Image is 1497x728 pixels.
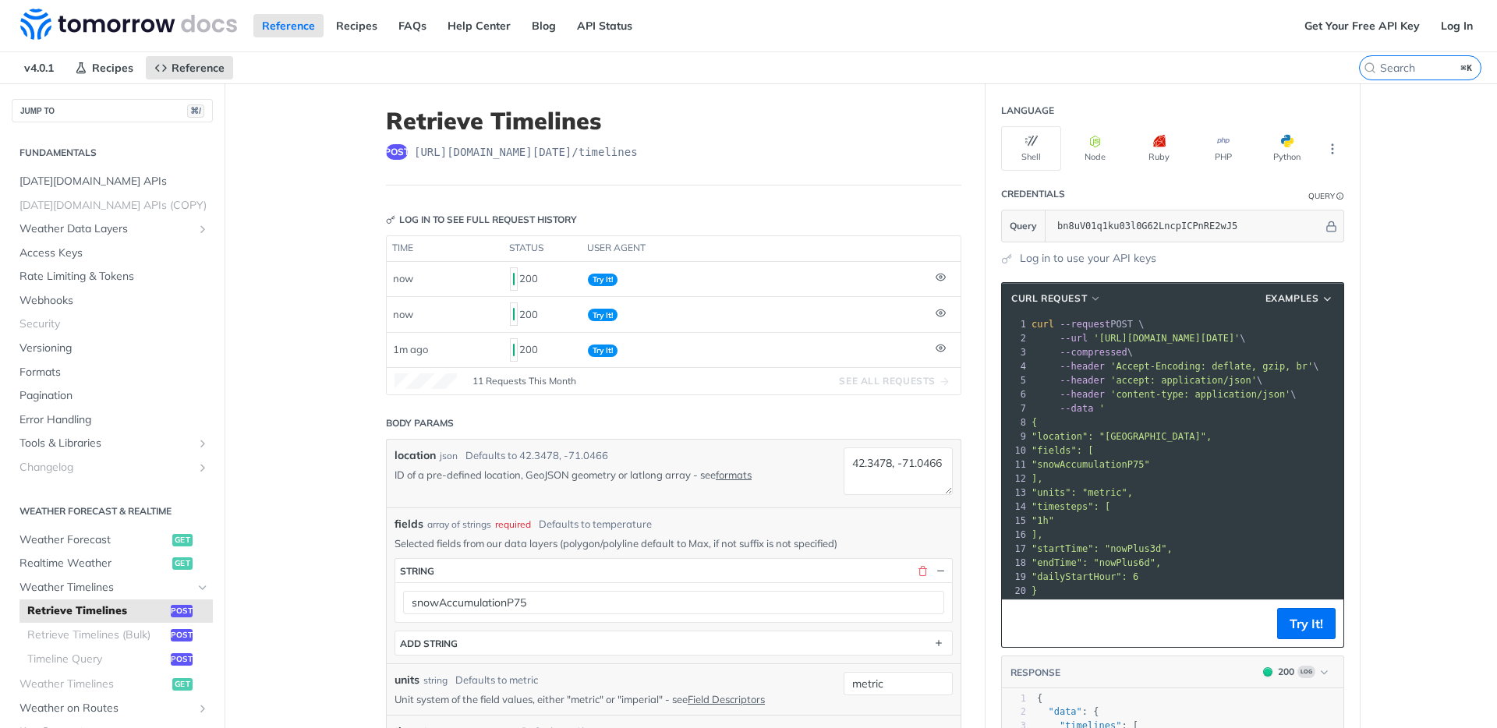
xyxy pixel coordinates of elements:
[16,56,62,80] span: v4.0.1
[12,697,213,720] a: Weather on RoutesShow subpages for Weather on Routes
[465,448,608,464] div: Defaults to 42.3478, -71.0466
[395,631,952,655] button: ADD string
[1323,218,1340,234] button: Hide
[1002,359,1028,373] div: 4
[196,437,209,450] button: Show subpages for Tools & Libraries
[1002,373,1028,387] div: 5
[12,146,213,160] h2: Fundamentals
[1002,542,1028,556] div: 17
[196,223,209,235] button: Show subpages for Weather Data Layers
[1048,706,1081,717] span: "data"
[12,217,213,241] a: Weather Data LayersShow subpages for Weather Data Layers
[582,236,929,261] th: user agent
[196,702,209,715] button: Show subpages for Weather on Routes
[1002,210,1046,242] button: Query
[1002,345,1028,359] div: 3
[19,460,193,475] span: Changelog
[1032,529,1042,540] span: ],
[1032,389,1297,400] span: \
[1002,387,1028,401] div: 6
[1457,60,1477,76] kbd: ⌘K
[1032,333,1246,344] span: \
[393,343,428,355] span: 1m ago
[12,432,213,455] a: Tools & LibrariesShow subpages for Tools & Libraries
[1093,333,1240,344] span: '[URL][DOMAIN_NAME][DATE]'
[427,518,491,532] div: array of strings
[1002,598,1028,612] div: 21
[386,416,454,430] div: Body Params
[844,447,953,495] textarea: 42.3478, -71.0466
[513,344,515,356] span: 200
[387,236,504,261] th: time
[395,516,423,532] span: fields
[19,341,209,356] span: Versioning
[1032,501,1110,512] span: "timesteps": [
[12,313,213,336] a: Security
[12,552,213,575] a: Realtime Weatherget
[1325,142,1340,156] svg: More ellipsis
[1255,664,1336,680] button: 200200Log
[1278,665,1294,679] div: 200
[839,374,936,388] span: See All Requests
[19,388,209,404] span: Pagination
[12,384,213,408] a: Pagination
[393,272,413,284] span: now
[92,61,133,75] span: Recipes
[588,274,618,286] span: Try It!
[1002,584,1028,598] div: 20
[1011,292,1087,306] span: cURL Request
[12,456,213,479] a: ChangelogShow subpages for Changelog
[510,301,575,327] div: 200
[19,599,213,623] a: Retrieve Timelinespost
[1002,415,1028,429] div: 8
[187,104,204,118] span: ⌘/
[12,337,213,360] a: Versioning
[1110,389,1290,400] span: 'content-type: application/json'
[395,672,419,688] label: units
[196,581,209,594] button: Hide subpages for Weather Timelines
[19,269,209,284] span: Rate Limiting & Tokens
[146,56,233,80] a: Reference
[1060,375,1105,386] span: --header
[1032,431,1212,442] span: "location": "[GEOGRAPHIC_DATA]",
[12,528,213,552] a: Weather Forecastget
[1032,347,1133,358] span: \
[1032,515,1054,526] span: "1h"
[439,14,519,37] a: Help Center
[1049,210,1323,242] input: apikey
[1032,473,1042,484] span: ],
[833,373,953,389] button: See All Requests
[688,693,765,705] a: Field Descriptors
[1002,514,1028,528] div: 15
[19,556,168,571] span: Realtime Weather
[12,673,213,696] a: Weather Timelinesget
[395,559,952,582] button: string
[1060,403,1093,414] span: --data
[66,56,142,80] a: Recipes
[440,449,458,463] div: json
[1002,317,1028,331] div: 1
[12,361,213,384] a: Formats
[1037,706,1099,717] span: : {
[386,107,961,135] h1: Retrieve Timelines
[19,316,209,332] span: Security
[19,677,168,692] span: Weather Timelines
[1002,556,1028,570] div: 18
[12,170,213,193] a: [DATE][DOMAIN_NAME] APIs
[12,504,213,518] h2: Weather Forecast & realtime
[27,652,167,667] span: Timeline Query
[1032,487,1133,498] span: "units": "metric",
[395,373,457,389] canvas: Line Graph
[1002,486,1028,500] div: 13
[172,557,193,570] span: get
[1032,459,1150,470] span: "snowAccumulationP75"
[386,144,408,160] span: post
[1010,665,1061,680] button: RESPONSE
[1032,375,1262,386] span: \
[472,374,576,388] span: 11 Requests This Month
[1060,389,1105,400] span: --header
[395,692,820,706] p: Unit system of the field values, either "metric" or "imperial" - see
[1060,347,1127,358] span: --compressed
[19,436,193,451] span: Tools & Libraries
[1032,319,1145,330] span: POST \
